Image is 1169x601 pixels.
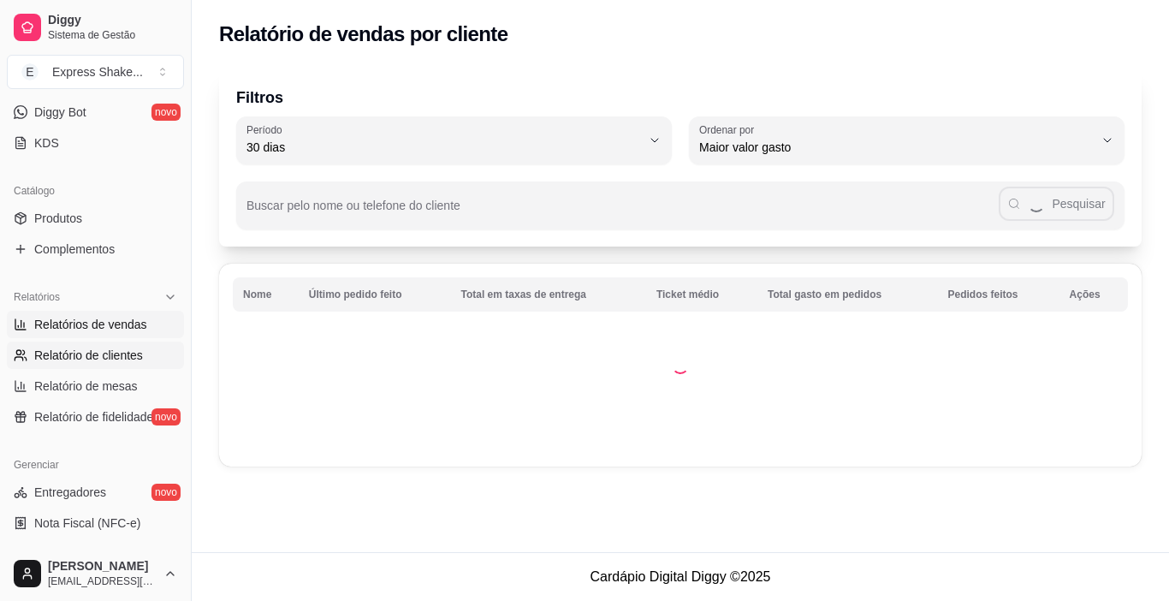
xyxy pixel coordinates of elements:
span: [EMAIL_ADDRESS][DOMAIN_NAME] [48,574,157,588]
div: Gerenciar [7,451,184,479]
footer: Cardápio Digital Diggy © 2025 [192,552,1169,601]
span: Relatórios de vendas [34,316,147,333]
a: Entregadoresnovo [7,479,184,506]
a: Relatório de clientes [7,342,184,369]
span: Maior valor gasto [699,139,1094,156]
span: Diggy [48,13,177,28]
label: Período [246,122,288,137]
span: Diggy Bot [34,104,86,121]
a: Produtos [7,205,184,232]
span: Relatórios [14,290,60,304]
span: 30 dias [246,139,641,156]
span: Entregadores [34,484,106,501]
span: [PERSON_NAME] [48,559,157,574]
span: Relatório de clientes [34,347,143,364]
a: Relatório de fidelidadenovo [7,403,184,431]
a: Complementos [7,235,184,263]
div: Catálogo [7,177,184,205]
a: DiggySistema de Gestão [7,7,184,48]
a: Nota Fiscal (NFC-e) [7,509,184,537]
h2: Relatório de vendas por cliente [219,21,508,48]
span: E [21,63,39,80]
p: Filtros [236,86,1124,110]
button: Ordenar porMaior valor gasto [689,116,1124,164]
div: Express Shake ... [52,63,143,80]
span: Sistema de Gestão [48,28,177,42]
button: [PERSON_NAME][EMAIL_ADDRESS][DOMAIN_NAME] [7,553,184,594]
span: Produtos [34,210,82,227]
a: Controle de caixa [7,540,184,568]
input: Buscar pelo nome ou telefone do cliente [246,204,999,221]
span: Controle de caixa [34,545,128,562]
span: Relatório de fidelidade [34,408,153,425]
span: Complementos [34,241,115,258]
a: Diggy Botnovo [7,98,184,126]
label: Ordenar por [699,122,760,137]
a: Relatórios de vendas [7,311,184,338]
span: Relatório de mesas [34,378,138,395]
a: Relatório de mesas [7,372,184,400]
span: KDS [34,134,59,152]
span: Nota Fiscal (NFC-e) [34,515,140,532]
div: Loading [672,357,689,374]
button: Período30 dias [236,116,672,164]
button: Select a team [7,55,184,89]
a: KDS [7,129,184,157]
